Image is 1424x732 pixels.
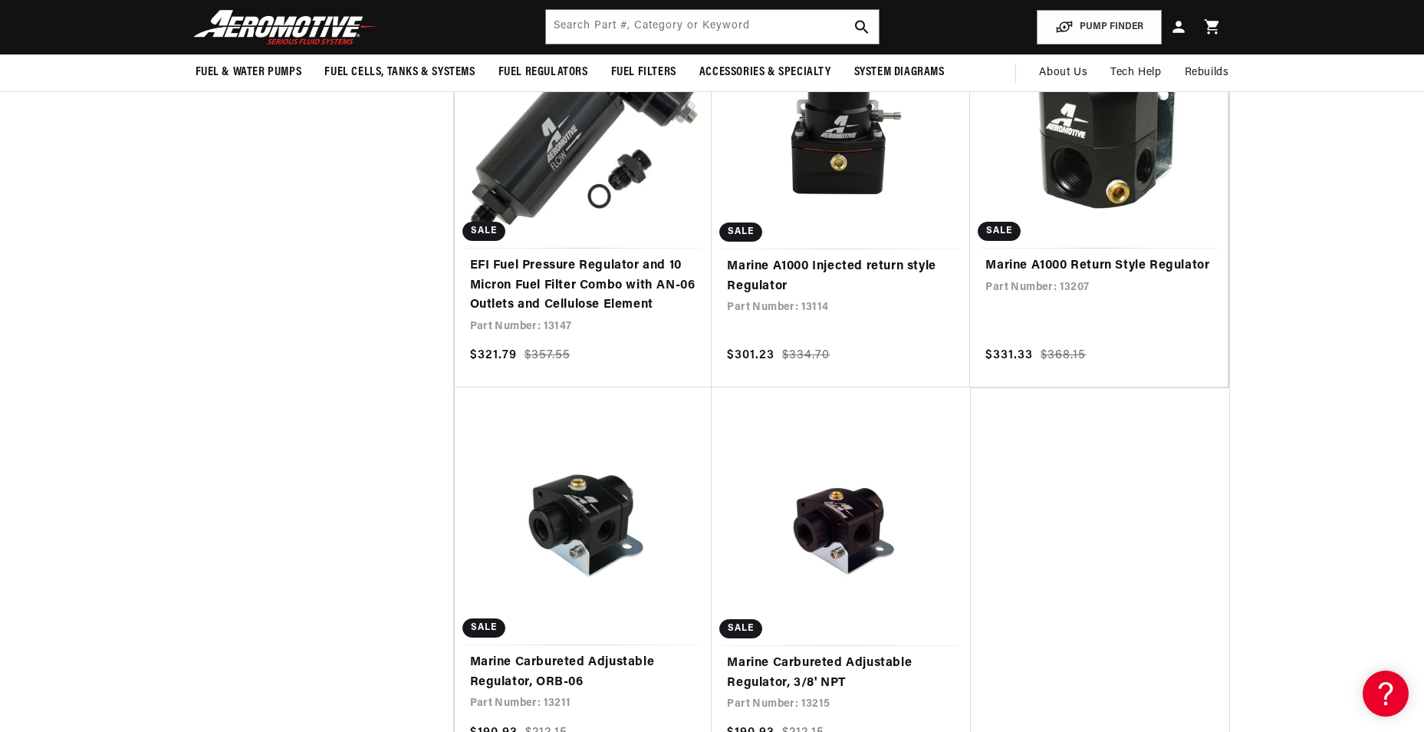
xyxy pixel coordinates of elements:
[843,54,956,91] summary: System Diagrams
[1039,67,1087,78] span: About Us
[324,64,475,81] span: Fuel Cells, Tanks & Systems
[600,54,688,91] summary: Fuel Filters
[470,256,697,315] a: EFI Fuel Pressure Regulator and 10 Micron Fuel Filter Combo with AN-06 Outlets and Cellulose Element
[487,54,600,91] summary: Fuel Regulators
[845,10,879,44] button: search button
[470,653,697,692] a: Marine Carbureted Adjustable Regulator, ORB-06
[1037,10,1162,45] button: PUMP FINDER
[727,654,955,693] a: Marine Carbureted Adjustable Regulator, 3/8' NPT
[189,9,381,45] img: Aeromotive
[1110,64,1161,81] span: Tech Help
[313,54,486,91] summary: Fuel Cells, Tanks & Systems
[498,64,588,81] span: Fuel Regulators
[1185,64,1229,81] span: Rebuilds
[1028,54,1099,91] a: About Us
[1099,54,1172,91] summary: Tech Help
[699,64,831,81] span: Accessories & Specialty
[1173,54,1241,91] summary: Rebuilds
[688,54,843,91] summary: Accessories & Specialty
[854,64,945,81] span: System Diagrams
[727,257,955,296] a: Marine A1000 Injected return style Regulator
[184,54,314,91] summary: Fuel & Water Pumps
[546,10,879,44] input: Search by Part Number, Category or Keyword
[611,64,676,81] span: Fuel Filters
[196,64,302,81] span: Fuel & Water Pumps
[985,256,1212,276] a: Marine A1000 Return Style Regulator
